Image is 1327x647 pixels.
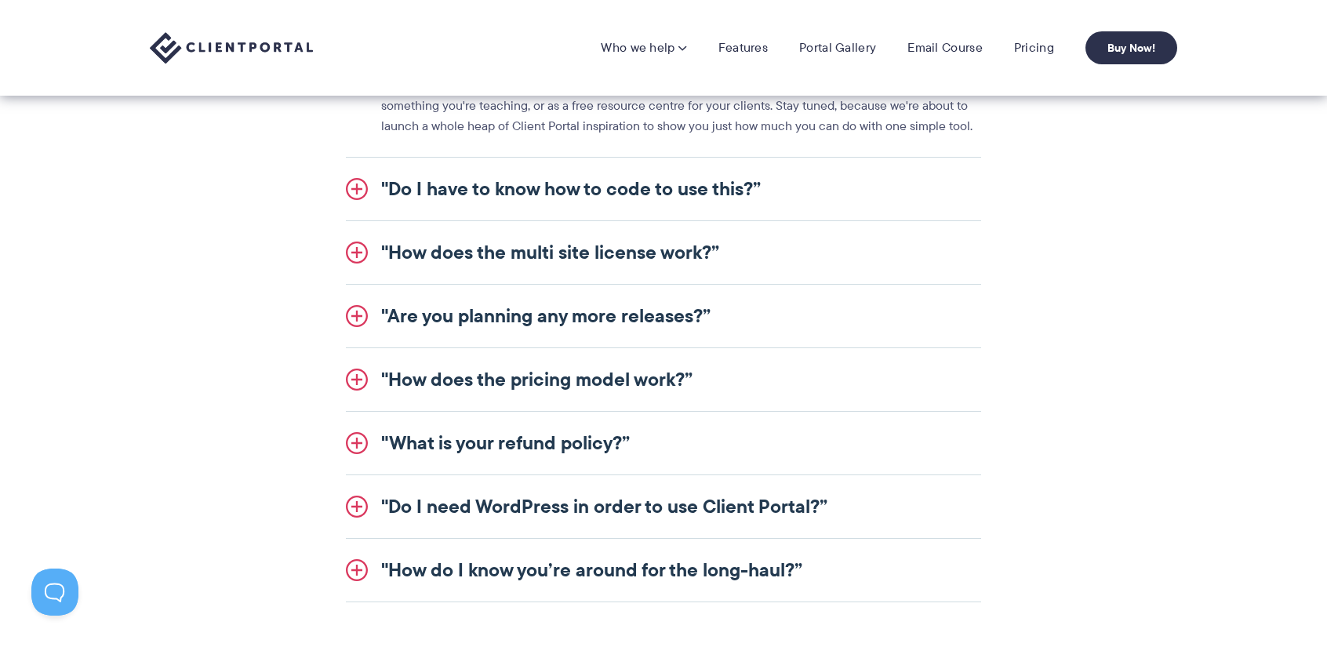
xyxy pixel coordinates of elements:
a: "What is your refund policy?” [346,412,981,474]
a: "How does the pricing model work?” [346,348,981,411]
a: Email Course [907,40,983,56]
a: Buy Now! [1085,31,1177,64]
a: "Do I have to know how to code to use this?” [346,158,981,220]
a: "How does the multi site license work?” [346,221,981,284]
a: Features [718,40,768,56]
a: Pricing [1014,40,1054,56]
a: "Do I need WordPress in order to use Client Portal?” [346,475,981,538]
a: "How do I know you’re around for the long-haul?” [346,539,981,602]
a: "Are you planning any more releases?” [346,285,981,347]
a: Who we help [601,40,686,56]
a: Portal Gallery [799,40,876,56]
iframe: Toggle Customer Support [31,569,78,616]
p: You can even use Client Portal in other areas of your business. You could use it as lightweight c... [381,75,981,136]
